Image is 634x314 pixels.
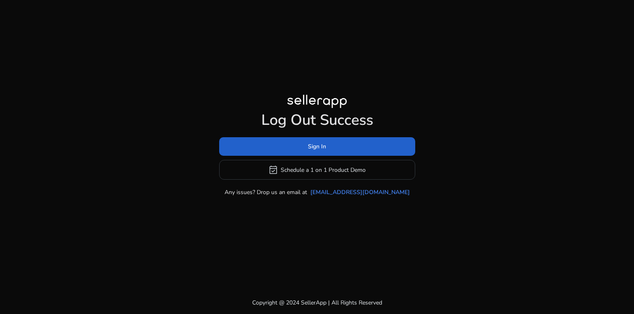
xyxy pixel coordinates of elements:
span: Sign In [308,142,326,151]
p: Any issues? Drop us an email at [225,188,307,197]
span: event_available [268,165,278,175]
button: Sign In [219,137,415,156]
h1: Log Out Success [219,111,415,129]
a: [EMAIL_ADDRESS][DOMAIN_NAME] [310,188,410,197]
button: event_availableSchedule a 1 on 1 Product Demo [219,160,415,180]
